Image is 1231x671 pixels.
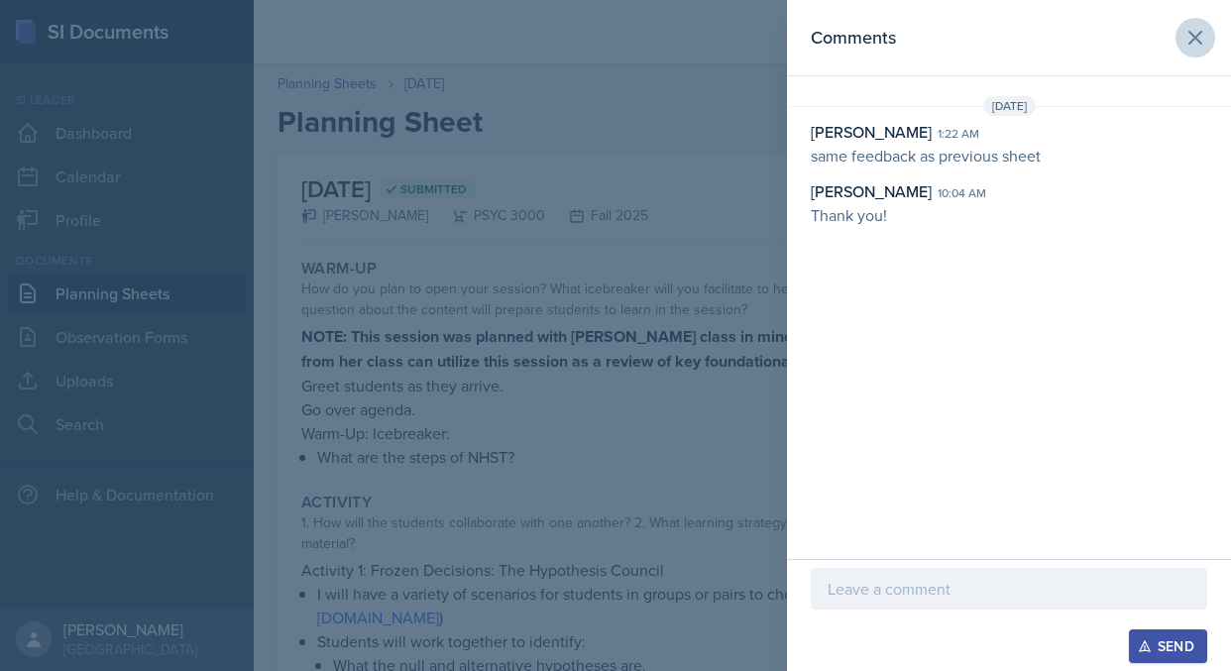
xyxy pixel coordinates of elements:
[1142,638,1194,654] div: Send
[1129,629,1207,663] button: Send
[811,203,1207,227] p: Thank you!
[938,184,986,202] div: 10:04 am
[983,96,1036,116] span: [DATE]
[811,120,932,144] div: [PERSON_NAME]
[938,125,979,143] div: 1:22 am
[811,179,932,203] div: [PERSON_NAME]
[811,144,1207,168] p: same feedback as previous sheet
[811,24,896,52] h2: Comments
